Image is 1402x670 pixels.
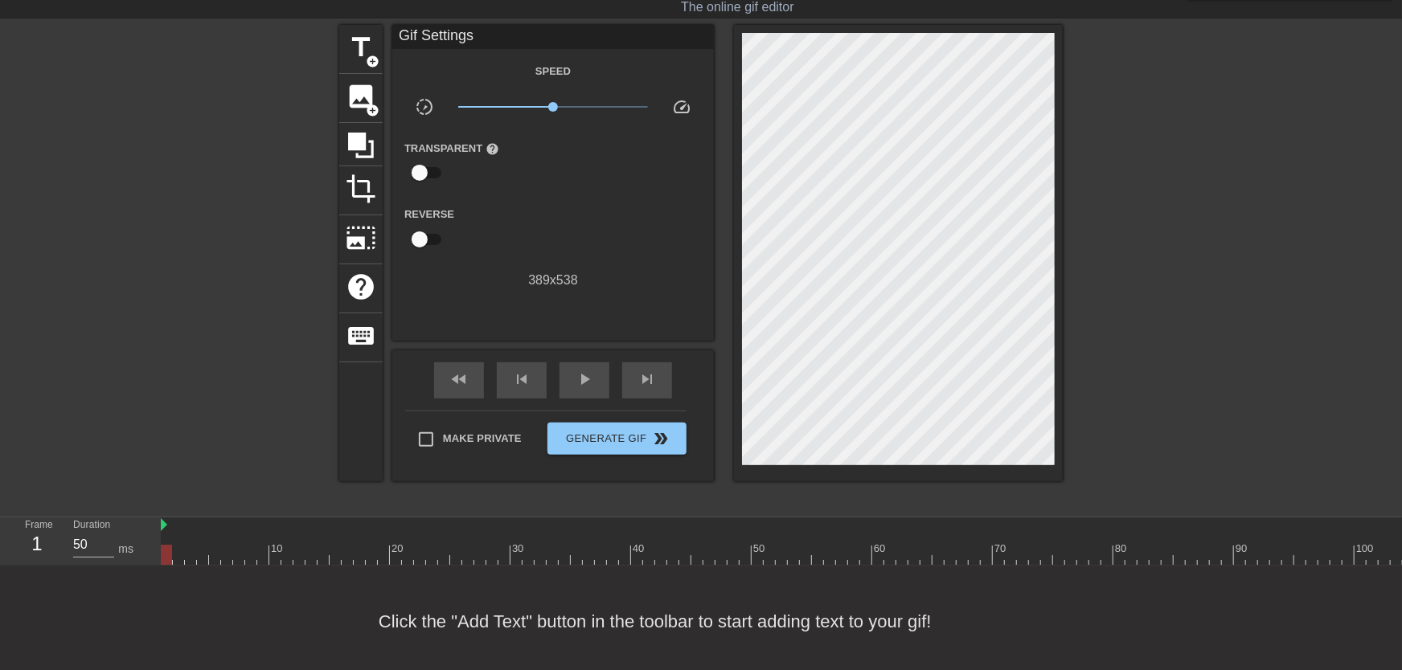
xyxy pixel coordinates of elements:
div: 100 [1356,541,1376,557]
div: 40 [633,541,647,557]
div: 20 [391,541,406,557]
button: Generate Gif [547,423,687,455]
div: 90 [1236,541,1250,557]
div: ms [118,541,133,558]
span: keyboard [346,321,376,351]
label: Transparent [404,141,499,157]
span: skip_previous [512,370,531,389]
span: help [486,142,499,156]
span: play_arrow [575,370,594,389]
span: Make Private [443,431,522,447]
span: fast_rewind [449,370,469,389]
div: Gif Settings [392,25,714,49]
span: slow_motion_video [415,97,434,116]
div: 1 [25,529,49,558]
div: Frame [13,517,61,564]
span: help [346,272,376,302]
div: 30 [512,541,527,557]
div: 50 [753,541,768,557]
label: Speed [535,63,571,80]
div: 80 [1115,541,1129,557]
span: title [346,32,376,63]
span: add_circle [366,55,379,68]
span: double_arrow [652,429,671,448]
span: skip_next [637,370,657,389]
span: speed [672,97,691,116]
span: image [346,81,376,112]
div: 70 [994,541,1009,557]
span: photo_size_select_large [346,223,376,253]
div: 10 [271,541,285,557]
span: add_circle [366,104,379,117]
label: Reverse [404,206,454,223]
span: Generate Gif [554,429,680,448]
div: 389 x 538 [392,271,714,290]
div: 60 [874,541,888,557]
span: crop [346,174,376,204]
label: Duration [73,521,110,530]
